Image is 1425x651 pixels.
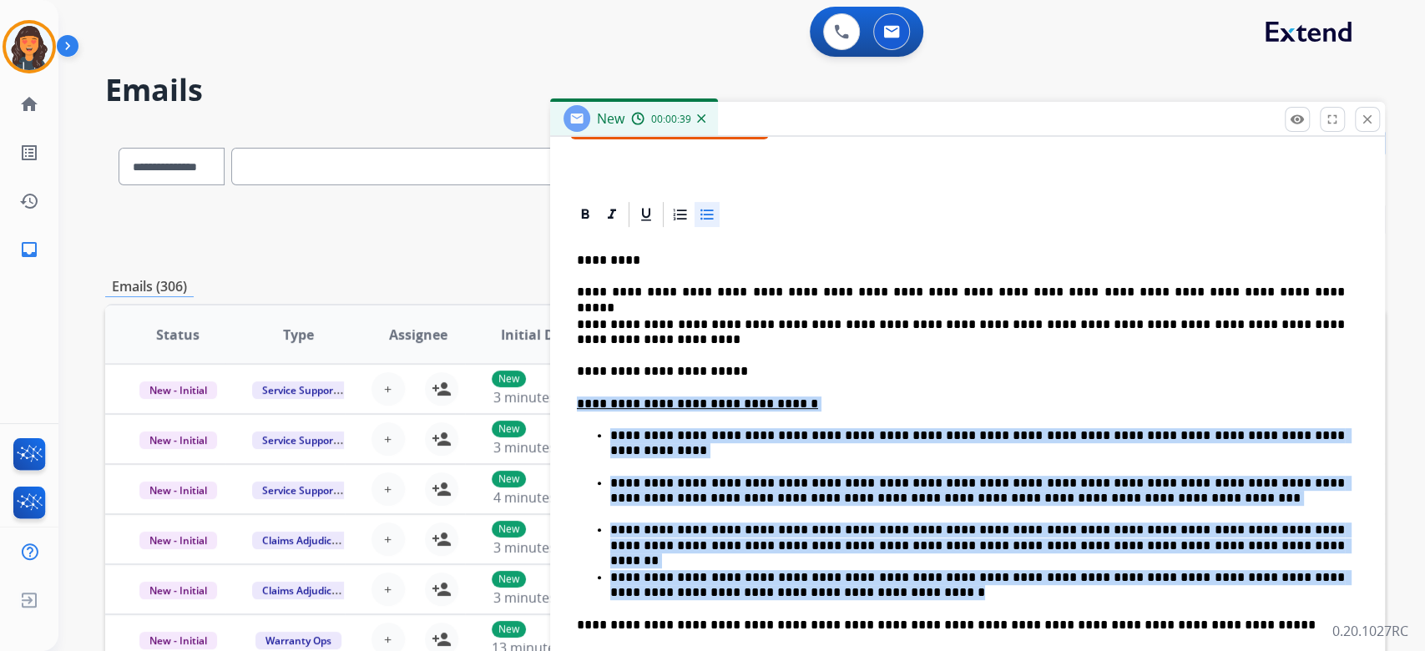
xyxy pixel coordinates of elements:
mat-icon: person_add [432,579,452,599]
span: New - Initial [139,582,217,599]
span: Assignee [389,325,447,345]
span: Status [156,325,200,345]
h2: Emails [105,73,1385,107]
span: New [597,109,624,128]
span: 4 minutes ago [493,488,583,507]
span: Claims Adjudication [252,532,366,549]
button: + [371,372,405,406]
span: 00:00:39 [651,113,691,126]
mat-icon: home [19,94,39,114]
p: Emails (306) [105,276,194,297]
span: 3 minutes ago [493,588,583,607]
p: New [492,471,526,487]
div: Underline [634,202,659,227]
span: 3 minutes ago [493,538,583,557]
span: New - Initial [139,532,217,549]
button: + [371,573,405,606]
mat-icon: fullscreen [1325,112,1340,127]
span: New - Initial [139,482,217,499]
mat-icon: person_add [432,379,452,399]
span: + [384,429,392,449]
span: Warranty Ops [255,632,341,649]
div: Bullet List [695,202,720,227]
mat-icon: person_add [432,629,452,649]
p: New [492,521,526,537]
button: + [371,422,405,456]
mat-icon: person_add [432,429,452,449]
span: Type [283,325,314,345]
div: Bold [573,202,598,227]
p: New [492,371,526,387]
p: New [492,621,526,638]
p: 0.20.1027RC [1332,621,1408,641]
p: New [492,421,526,437]
span: + [384,379,392,399]
span: + [384,579,392,599]
span: Service Support [252,381,347,399]
span: Claims Adjudication [252,582,366,599]
mat-icon: list_alt [19,143,39,163]
p: New [492,571,526,588]
button: + [371,522,405,556]
span: 3 minutes ago [493,388,583,406]
span: + [384,529,392,549]
mat-icon: person_add [432,479,452,499]
span: 3 minutes ago [493,438,583,457]
span: New - Initial [139,431,217,449]
button: + [371,472,405,506]
span: Service Support [252,482,347,499]
span: + [384,629,392,649]
span: + [384,479,392,499]
mat-icon: person_add [432,529,452,549]
span: New - Initial [139,632,217,649]
mat-icon: remove_red_eye [1290,112,1305,127]
img: avatar [6,23,53,70]
span: New - Initial [139,381,217,399]
mat-icon: close [1360,112,1375,127]
span: Service Support [252,431,347,449]
span: Initial Date [500,325,575,345]
div: Italic [599,202,624,227]
mat-icon: history [19,191,39,211]
mat-icon: inbox [19,240,39,260]
div: Ordered List [668,202,693,227]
